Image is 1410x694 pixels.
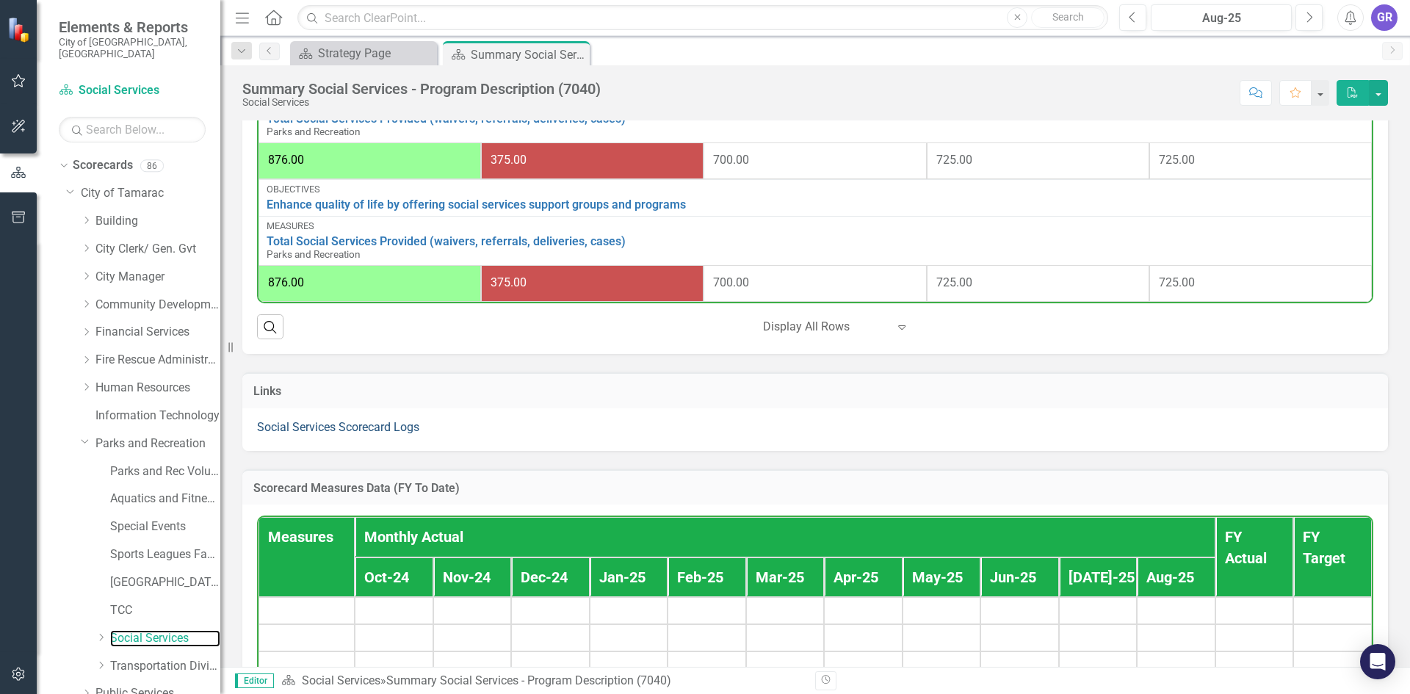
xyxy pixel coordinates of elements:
span: Search [1052,11,1084,23]
span: 725.00 [936,153,972,167]
a: Parks and Recreation [95,435,220,452]
span: 700.00 [713,153,749,167]
img: ClearPoint Strategy [7,17,33,43]
span: Editor [235,673,274,688]
span: 725.00 [1159,275,1195,289]
a: Total Social Services Provided (waivers, referrals, deliveries, cases) [267,235,1364,248]
a: TCC [110,602,220,619]
input: Search Below... [59,117,206,142]
a: Social Services Scorecard Logs [257,420,419,434]
a: Transportation Division [110,658,220,675]
div: Open Intercom Messenger [1360,644,1395,679]
a: Social Services [302,673,380,687]
div: Summary Social Services - Program Description (7040) [386,673,671,687]
span: Elements & Reports [59,18,206,36]
div: Social Services [242,97,601,108]
h3: Scorecard Measures Data (FY To Date) [253,482,1377,495]
button: Search [1031,7,1104,28]
a: Parks and Rec Volunteers [110,463,220,480]
span: 375.00 [491,275,527,289]
div: Strategy Page [318,44,433,62]
a: Information Technology [95,408,220,424]
td: Double-Click to Edit Right Click for Context Menu [258,216,1372,265]
a: Community Development [95,297,220,314]
a: City of Tamarac [81,185,220,202]
span: 876.00 [268,153,304,167]
a: Aquatics and Fitness Center [110,491,220,507]
td: Double-Click to Edit Right Click for Context Menu [258,179,1372,216]
span: Parks and Recreation [267,126,361,137]
a: Social Services [59,82,206,99]
a: Social Services [110,630,220,647]
a: Fire Rescue Administration [95,352,220,369]
a: City Clerk/ Gen. Gvt [95,241,220,258]
a: [GEOGRAPHIC_DATA] [110,574,220,591]
h3: Links [253,385,1377,398]
input: Search ClearPoint... [297,5,1108,31]
button: GR [1371,4,1398,31]
div: » [281,673,804,690]
a: Sports Leagues Facilities Fields [110,546,220,563]
a: Strategy Page [294,44,433,62]
div: Measures [267,221,1364,231]
a: Scorecards [73,157,133,174]
a: Enhance quality of life by offering social services support groups and programs [267,198,1364,212]
span: 375.00 [491,153,527,167]
div: Summary Social Services - Program Description (7040) [242,81,601,97]
a: City Manager [95,269,220,286]
div: Summary Social Services - Program Description (7040) [471,46,586,64]
div: 86 [140,159,164,172]
span: 876.00 [268,275,304,289]
button: Aug-25 [1151,4,1292,31]
a: Financial Services [95,324,220,341]
a: Special Events [110,518,220,535]
div: Objectives [267,184,1364,195]
a: Building [95,213,220,230]
small: City of [GEOGRAPHIC_DATA], [GEOGRAPHIC_DATA] [59,36,206,60]
span: Parks and Recreation [267,248,361,260]
div: Aug-25 [1156,10,1287,27]
span: 725.00 [1159,153,1195,167]
span: 700.00 [713,275,749,289]
span: 725.00 [936,275,972,289]
a: Human Resources [95,380,220,397]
